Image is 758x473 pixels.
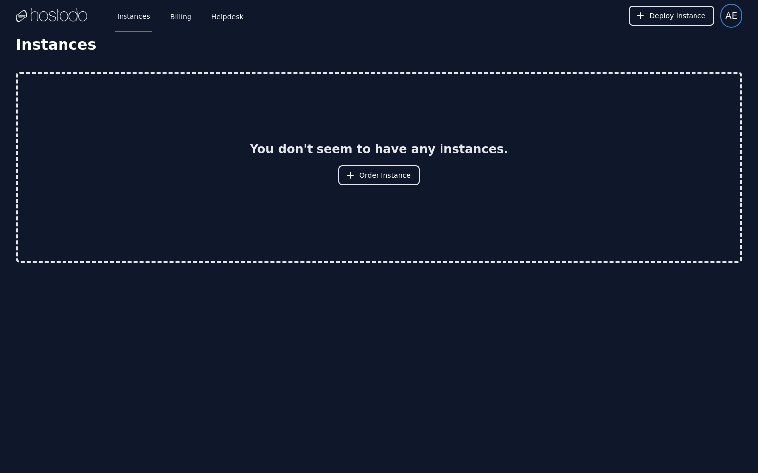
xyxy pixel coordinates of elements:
[16,8,87,23] img: Logo
[629,6,714,26] button: Deploy Instance
[338,165,420,185] button: Order Instance
[16,36,742,60] h1: Instances
[359,170,411,180] span: Order Instance
[725,9,737,23] span: AE
[250,141,508,157] h2: You don't seem to have any instances.
[720,4,742,28] button: User menu
[649,11,705,21] span: Deploy Instance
